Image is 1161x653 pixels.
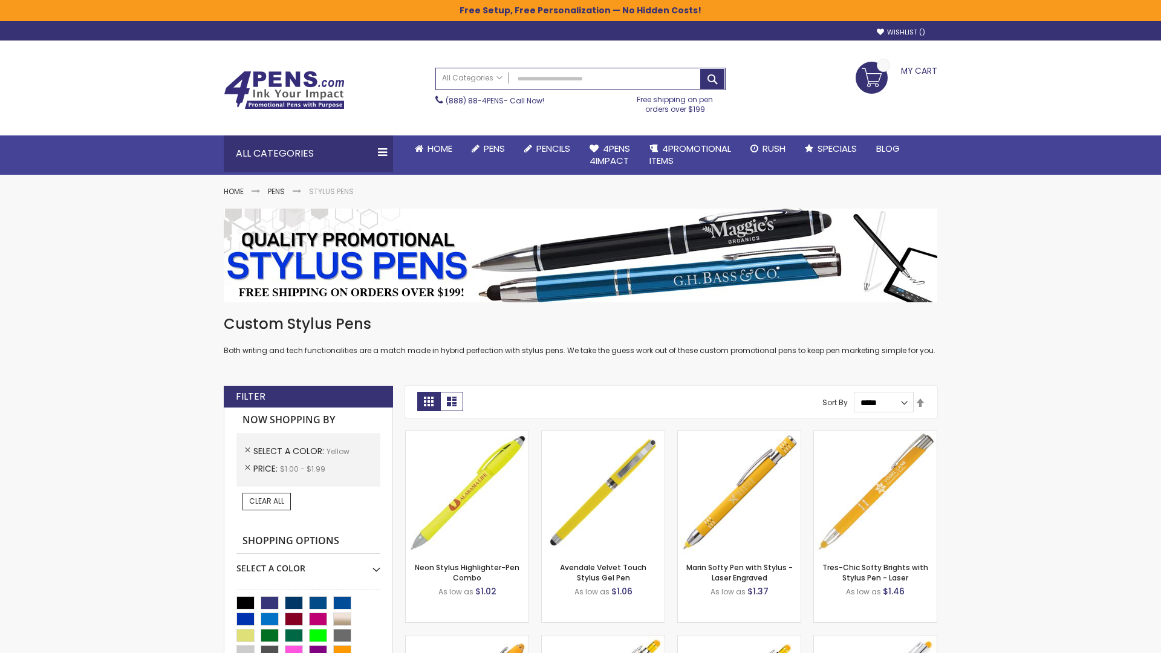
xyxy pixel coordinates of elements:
[446,96,504,106] a: (888) 88-4PENS
[711,586,746,597] span: As low as
[883,585,905,597] span: $1.46
[224,314,937,334] h1: Custom Stylus Pens
[406,635,528,645] a: Ellipse Softy Brights with Stylus Pen - Laser-Yellow
[415,562,519,582] a: Neon Stylus Highlighter-Pen Combo
[406,430,528,441] a: Neon Stylus Highlighter-Pen Combo-Yellow
[678,431,801,554] img: Marin Softy Pen with Stylus - Laser Engraved-Yellow
[428,142,452,155] span: Home
[640,135,741,175] a: 4PROMOTIONALITEMS
[590,142,630,167] span: 4Pens 4impact
[876,142,900,155] span: Blog
[542,635,665,645] a: Phoenix Softy Brights with Stylus Pen - Laser-Yellow
[678,430,801,441] a: Marin Softy Pen with Stylus - Laser Engraved-Yellow
[242,493,291,510] a: Clear All
[417,392,440,411] strong: Grid
[822,562,928,582] a: Tres-Chic Softy Brights with Stylus Pen - Laser
[268,186,285,197] a: Pens
[580,135,640,175] a: 4Pens4impact
[625,90,726,114] div: Free shipping on pen orders over $199
[224,209,937,302] img: Stylus Pens
[542,430,665,441] a: Avendale Velvet Touch Stylus Gel Pen-Yellow
[462,135,515,162] a: Pens
[280,464,325,474] span: $1.00 - $1.99
[446,96,544,106] span: - Call Now!
[741,135,795,162] a: Rush
[877,28,925,37] a: Wishlist
[747,585,769,597] span: $1.37
[574,586,610,597] span: As low as
[649,142,731,167] span: 4PROMOTIONAL ITEMS
[236,408,380,433] strong: Now Shopping by
[253,463,280,475] span: Price
[224,135,393,172] div: All Categories
[814,430,937,441] a: Tres-Chic Softy Brights with Stylus Pen - Laser-Yellow
[678,635,801,645] a: Phoenix Softy Brights Gel with Stylus Pen - Laser-Yellow
[249,496,284,506] span: Clear All
[846,586,881,597] span: As low as
[818,142,857,155] span: Specials
[253,445,327,457] span: Select A Color
[406,431,528,554] img: Neon Stylus Highlighter-Pen Combo-Yellow
[475,585,496,597] span: $1.02
[442,73,502,83] span: All Categories
[867,135,909,162] a: Blog
[309,186,354,197] strong: Stylus Pens
[611,585,633,597] span: $1.06
[236,528,380,554] strong: Shopping Options
[224,186,244,197] a: Home
[224,314,937,356] div: Both writing and tech functionalities are a match made in hybrid perfection with stylus pens. We ...
[536,142,570,155] span: Pencils
[484,142,505,155] span: Pens
[822,397,848,408] label: Sort By
[542,431,665,554] img: Avendale Velvet Touch Stylus Gel Pen-Yellow
[515,135,580,162] a: Pencils
[327,446,350,456] span: Yellow
[795,135,867,162] a: Specials
[236,390,265,403] strong: Filter
[686,562,793,582] a: Marin Softy Pen with Stylus - Laser Engraved
[236,554,380,574] div: Select A Color
[438,586,473,597] span: As low as
[560,562,646,582] a: Avendale Velvet Touch Stylus Gel Pen
[405,135,462,162] a: Home
[224,71,345,109] img: 4Pens Custom Pens and Promotional Products
[814,635,937,645] a: Tres-Chic Softy with Stylus Top Pen - ColorJet-Yellow
[814,431,937,554] img: Tres-Chic Softy Brights with Stylus Pen - Laser-Yellow
[436,68,509,88] a: All Categories
[763,142,785,155] span: Rush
